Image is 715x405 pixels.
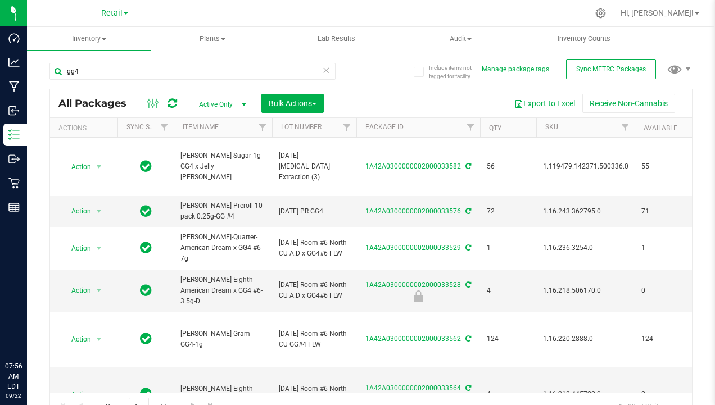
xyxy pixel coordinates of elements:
span: 56 [487,161,530,172]
a: Filter [155,118,174,137]
span: Sync METRC Packages [576,65,646,73]
a: Filter [616,118,635,137]
button: Bulk Actions [261,94,324,113]
span: 72 [487,206,530,217]
span: Retail [101,8,123,18]
span: select [92,240,106,256]
a: Qty [489,124,501,132]
span: [PERSON_NAME]-Preroll 10-pack 0.25g-GG #4 [180,201,265,222]
span: 1.16.243.362795.0 [543,206,628,217]
span: Sync from Compliance System [464,384,471,392]
a: 1A42A0300000002000033582 [365,162,461,170]
a: Lab Results [275,27,399,51]
span: 124 [487,334,530,344]
a: Filter [254,118,272,137]
span: 4 [487,389,530,399]
a: SKU [545,123,558,131]
span: In Sync [140,331,152,347]
span: 0 [641,389,684,399]
iframe: Resource center [11,315,45,349]
p: 09/22 [5,392,22,400]
a: 1A42A0300000002000033528 [365,281,461,289]
p: 07:56 AM EDT [5,361,22,392]
span: select [92,159,106,175]
span: [DATE] Room #6 North CU A.D x GG4#6 FLW [279,238,350,259]
span: Sync from Compliance System [464,162,471,170]
span: 55 [641,161,684,172]
a: Plants [151,27,274,51]
span: 1 [641,243,684,253]
a: Audit [399,27,522,51]
span: Audit [399,34,522,44]
inline-svg: Retail [8,178,20,189]
span: [DATE] Room #6 North CU GG#4 FLW [279,329,350,350]
span: [PERSON_NAME]-Eighth-American Dream x GG4 #6-3.5g-D [180,275,265,307]
span: Action [61,283,92,298]
span: 1.119479.142371.500336.0 [543,161,628,172]
a: Package ID [365,123,404,131]
span: 1.16.218.445720.0 [543,389,628,399]
span: [PERSON_NAME]-Quarter-American Dream x GG4 #6-7g [180,232,265,265]
button: Receive Non-Cannabis [582,94,675,113]
button: Manage package tags [482,65,549,74]
span: [PERSON_NAME]-Gram-GG4-1g [180,329,265,350]
a: Inventory Counts [522,27,646,51]
span: select [92,203,106,219]
span: [DATE] Room #6 North CU GG#4 FLW [279,384,350,405]
span: 0 [641,285,684,296]
div: Manage settings [594,8,608,19]
span: 4 [487,285,530,296]
a: 1A42A0300000002000033564 [365,384,461,392]
span: Hi, [PERSON_NAME]! [621,8,694,17]
span: [DATE] [MEDICAL_DATA] Extraction (3) [279,151,350,183]
inline-svg: Reports [8,202,20,213]
inline-svg: Outbound [8,153,20,165]
span: Inventory Counts [542,34,626,44]
inline-svg: Manufacturing [8,81,20,92]
span: 71 [641,206,684,217]
span: Bulk Actions [269,99,316,108]
a: Item Name [183,123,219,131]
span: [DATE] Room #6 North CU A.D x GG4#6 FLW [279,280,350,301]
a: Filter [338,118,356,137]
a: 1A42A0300000002000033529 [365,244,461,252]
a: 1A42A0300000002000033576 [365,207,461,215]
span: 1 [487,243,530,253]
span: Sync from Compliance System [464,335,471,343]
span: select [92,386,106,402]
span: Clear [323,63,331,78]
a: Sync Status [126,123,170,131]
inline-svg: Analytics [8,57,20,68]
a: Available [644,124,677,132]
button: Sync METRC Packages [566,59,656,79]
span: Sync from Compliance System [464,281,471,289]
span: Sync from Compliance System [464,207,471,215]
span: Action [61,203,92,219]
a: Lot Number [281,123,322,131]
a: 1A42A0300000002000033562 [365,335,461,343]
span: Action [61,159,92,175]
span: Plants [151,34,274,44]
span: Sync from Compliance System [464,244,471,252]
span: select [92,331,106,347]
span: 1.16.220.2888.0 [543,334,628,344]
a: Inventory [27,27,151,51]
a: Filter [461,118,480,137]
div: Actions [58,124,113,132]
span: [DATE] PR GG4 [279,206,350,217]
span: All Packages [58,97,138,110]
span: In Sync [140,386,152,402]
span: 1.16.218.506170.0 [543,285,628,296]
inline-svg: Inventory [8,129,20,140]
input: Search Package ID, Item Name, SKU, Lot or Part Number... [49,63,336,80]
span: [PERSON_NAME]-Eighth-GG4-3.5g-D [180,384,265,405]
span: In Sync [140,203,152,219]
button: Export to Excel [507,94,582,113]
span: In Sync [140,158,152,174]
span: 1.16.236.3254.0 [543,243,628,253]
span: Include items not tagged for facility [429,63,485,80]
span: Action [61,386,92,402]
span: Inventory [27,34,151,44]
span: [PERSON_NAME]-Sugar-1g-GG4 x Jelly [PERSON_NAME] [180,151,265,183]
span: Action [61,240,92,256]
